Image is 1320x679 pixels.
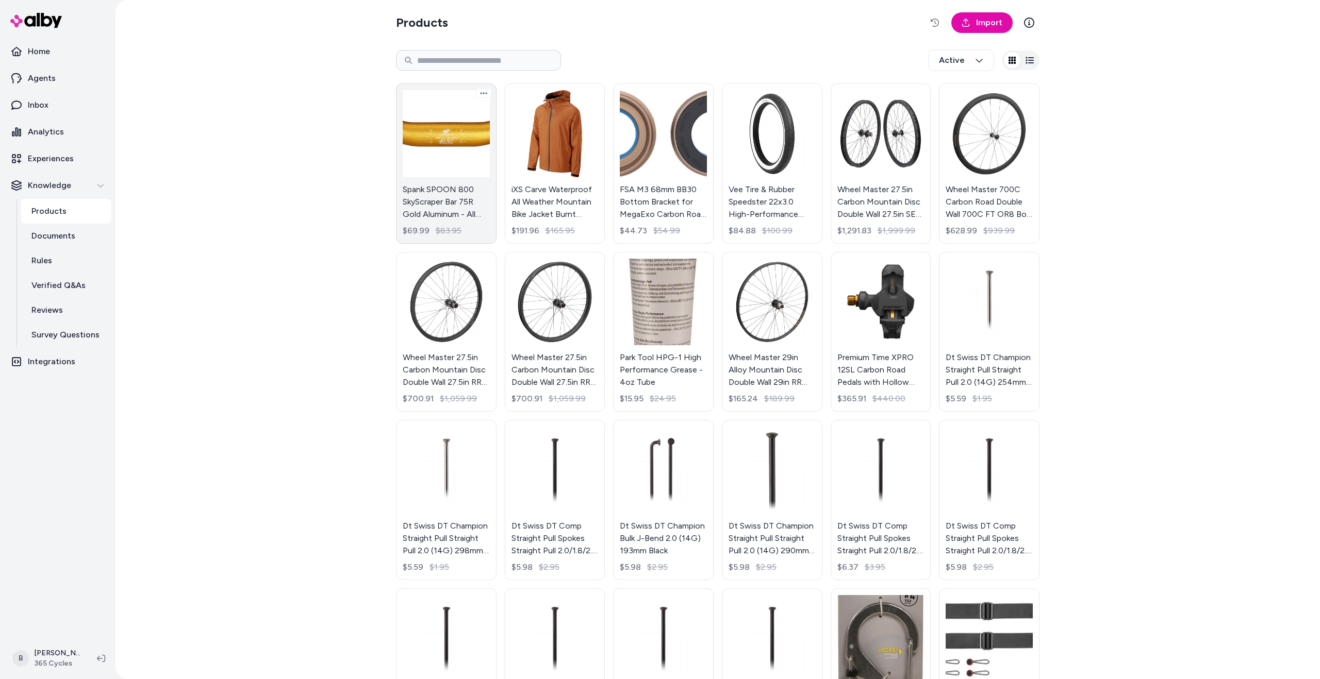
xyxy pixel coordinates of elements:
img: alby Logo [10,13,62,28]
button: Knowledge [4,173,111,198]
a: Dt Swiss DT Comp Straight Pull Spokes Straight Pull 2.0/1.8/2.0 284mm BlackDt Swiss DT Comp Strai... [939,420,1039,580]
button: Active [928,49,994,71]
p: Analytics [28,126,64,138]
a: Agents [4,66,111,91]
a: Dt Swiss DT Champion Straight Pull Straight Pull 2.0 (14G) 290mm BlackDt Swiss DT Champion Straig... [722,420,822,580]
a: Inbox [4,93,111,117]
p: Verified Q&As [31,279,86,292]
a: Dt Swiss DT Champion Bulk J-Bend 2.0 (14G) 193mm BlackDt Swiss DT Champion Bulk J-Bend 2.0 (14G) ... [613,420,714,580]
p: Agents [28,72,56,84]
p: Survey Questions [31,329,100,341]
a: Spank SPOON 800 SkyScraper Bar 75R Gold Aluminum - All Mountain Trail E-BikeSpank SPOON 800 SkySc... [396,83,497,244]
p: Home [28,45,50,58]
a: Wheel Master 29in Alloy Mountain Disc Double Wall 29in RR WTB ST LIGHT TCS 2.0 i25 6BWheel Master... [722,252,822,412]
p: Integrations [28,355,75,368]
span: B [12,650,29,667]
a: Dt Swiss DT Champion Straight Pull Straight Pull 2.0 (14G) 298mm SilverDt Swiss DT Champion Strai... [396,420,497,580]
a: Vee Tire & Rubber Speedster 22x3.0 High-Performance BMX & Urban Bicycle Tires with OverRide Punct... [722,83,822,244]
a: Premium Time XPRO 12SL Carbon Road Pedals with Hollow Titanium Spindle, Ceramic Bearings, Adjusta... [831,252,931,412]
a: Experiences [4,146,111,171]
a: Documents [21,224,111,248]
a: Dt Swiss DT Comp Straight Pull Spokes Straight Pull 2.0/1.8/2.0 278mm BlackDt Swiss DT Comp Strai... [505,420,605,580]
p: Inbox [28,99,48,111]
p: Products [31,205,67,217]
a: FSA M3 68mm BB30 Bottom Bracket for MegaExo Carbon Road CranksFSA M3 68mm BB30 Bottom Bracket for... [613,83,714,244]
button: B[PERSON_NAME]365 Cycles [6,642,89,675]
h2: Products [396,14,448,31]
a: Analytics [4,120,111,144]
p: Experiences [28,152,74,165]
a: iXS Carve Waterproof All Weather Mountain Bike Jacket Burnt Orange LargeiXS Carve Waterproof All ... [505,83,605,244]
p: Reviews [31,304,63,316]
a: Survey Questions [21,322,111,347]
a: Home [4,39,111,64]
a: Park Tool HPG-1 High Performance Grease - 4oz TubePark Tool HPG-1 High Performance Grease - 4oz T... [613,252,714,412]
a: Dt Swiss DT Comp Straight Pull Spokes Straight Pull 2.0/1.8/2.0 252mm BlackDt Swiss DT Comp Strai... [831,420,931,580]
p: [PERSON_NAME] [34,648,80,658]
p: Knowledge [28,179,71,192]
a: Reviews [21,298,111,322]
a: Wheel Master 27.5in Carbon Mountain Disc Double Wall 27.5in SET OR8 Bolt Carbon MTB DH 6BWheel Ma... [831,83,931,244]
span: 365 Cycles [34,658,80,669]
p: Documents [31,230,75,242]
a: Import [951,12,1013,33]
a: Rules [21,248,111,273]
span: Import [976,16,1002,29]
a: Wheel Master 700C Carbon Road Double Wall 700C FT OR8 Bolt Carbon Road Low Profile RIMWheel Maste... [939,83,1039,244]
a: Integrations [4,349,111,374]
a: Verified Q&As [21,273,111,298]
a: Wheel Master 27.5in Carbon Mountain Disc Double Wall 27.5in RR OR8 Bolt Carbon MTB+ 6BWheel Maste... [396,252,497,412]
a: Wheel Master 27.5in Carbon Mountain Disc Double Wall 27.5in RR OR8 Bolt Carbon MTB++ 6BWheel Mast... [505,252,605,412]
p: Rules [31,254,52,267]
a: Dt Swiss DT Champion Straight Pull Straight Pull 2.0 (14G) 254mm SilverDt Swiss DT Champion Strai... [939,252,1039,412]
a: Products [21,199,111,224]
